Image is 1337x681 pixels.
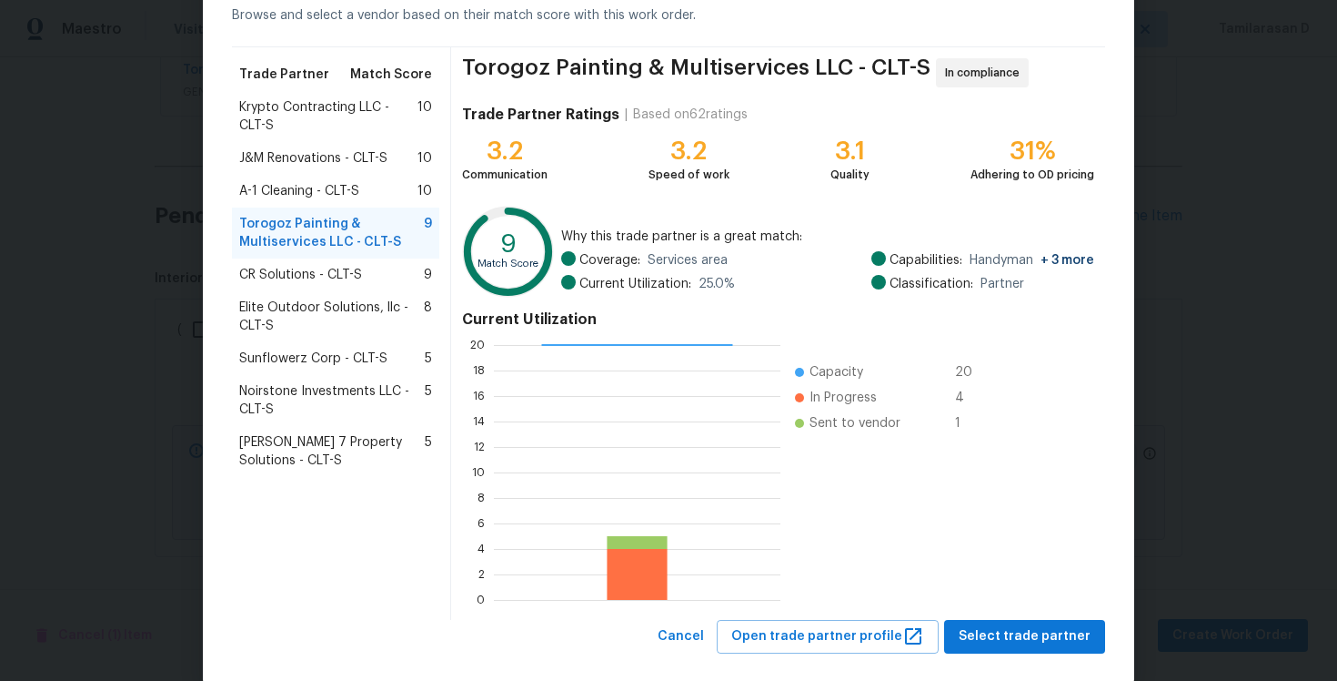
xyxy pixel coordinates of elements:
span: [PERSON_NAME] 7 Property Solutions - CLT-S [239,433,425,470]
div: Communication [462,166,548,184]
span: Krypto Contracting LLC - CLT-S [239,98,417,135]
span: Sunflowerz Corp - CLT-S [239,350,387,368]
h4: Current Utilization [462,310,1094,329]
span: Capacity [809,363,863,381]
span: Cancel [658,625,704,648]
span: In Progress [809,389,877,407]
text: 14 [473,416,485,427]
button: Select trade partner [944,620,1105,654]
span: Why this trade partner is a great match: [561,228,1094,246]
text: 4 [477,544,485,554]
span: Match Score [350,66,432,84]
span: Trade Partner [239,66,329,84]
span: 20 [955,363,984,381]
span: Sent to vendor [809,414,900,432]
text: 8 [477,493,485,503]
span: J&M Renovations - CLT-S [239,149,387,168]
text: 6 [477,518,485,529]
text: 16 [473,391,485,401]
span: Select trade partner [959,625,1091,648]
span: Torogoz Painting & Multiservices LLC - CLT-S [239,215,424,251]
span: 1 [955,414,984,432]
span: + 3 more [1040,254,1094,267]
div: Quality [830,166,870,184]
span: Open trade partner profile [731,625,924,648]
span: Coverage: [579,251,640,269]
div: 3.1 [830,142,870,160]
span: 9 [424,266,432,284]
text: 2 [478,569,485,580]
span: 5 [425,382,432,419]
h4: Trade Partner Ratings [462,106,619,124]
text: 9 [500,231,517,257]
span: Handyman [970,251,1094,269]
div: | [619,106,633,124]
div: Based on 62 ratings [633,106,748,124]
span: Torogoz Painting & Multiservices LLC - CLT-S [462,58,930,87]
span: 10 [417,98,432,135]
span: Elite Outdoor Solutions, llc - CLT-S [239,299,424,335]
span: 5 [425,433,432,470]
span: A-1 Cleaning - CLT-S [239,182,359,200]
span: 9 [424,215,432,251]
div: 31% [970,142,1094,160]
span: 8 [424,299,432,335]
div: 3.2 [648,142,729,160]
span: Current Utilization: [579,275,691,293]
button: Cancel [650,620,711,654]
div: Speed of work [648,166,729,184]
span: 5 [425,350,432,368]
span: In compliance [945,64,1027,82]
text: 18 [473,365,485,376]
span: 25.0 % [699,275,735,293]
div: 3.2 [462,142,548,160]
text: Match Score [477,259,538,269]
text: 20 [470,340,485,351]
span: 10 [417,149,432,168]
span: 4 [955,389,984,407]
span: Partner [980,275,1024,293]
text: 12 [474,442,485,452]
button: Open trade partner profile [717,620,939,654]
span: Services area [648,251,728,269]
span: Classification: [890,275,973,293]
text: 10 [472,467,485,478]
span: Capabilities: [890,251,962,269]
span: 10 [417,182,432,200]
text: 0 [477,595,485,605]
div: Adhering to OD pricing [970,166,1094,184]
span: Noirstone Investments LLC - CLT-S [239,382,425,419]
span: CR Solutions - CLT-S [239,266,362,284]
